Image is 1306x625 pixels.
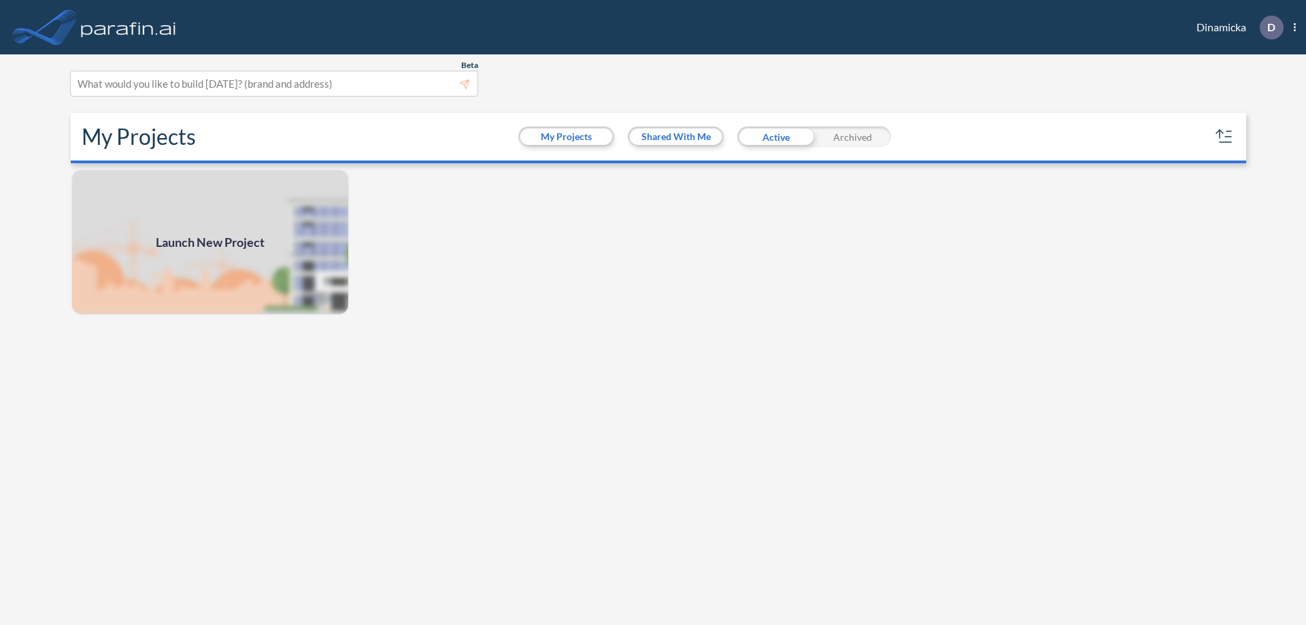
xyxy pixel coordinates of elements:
[461,60,478,71] span: Beta
[71,169,350,316] img: add
[630,129,722,145] button: Shared With Me
[1176,16,1296,39] div: Dinamicka
[520,129,612,145] button: My Projects
[82,124,196,150] h2: My Projects
[156,233,265,252] span: Launch New Project
[737,126,814,147] div: Active
[71,169,350,316] a: Launch New Project
[1267,21,1275,33] p: D
[814,126,891,147] div: Archived
[1213,126,1235,148] button: sort
[78,14,179,41] img: logo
